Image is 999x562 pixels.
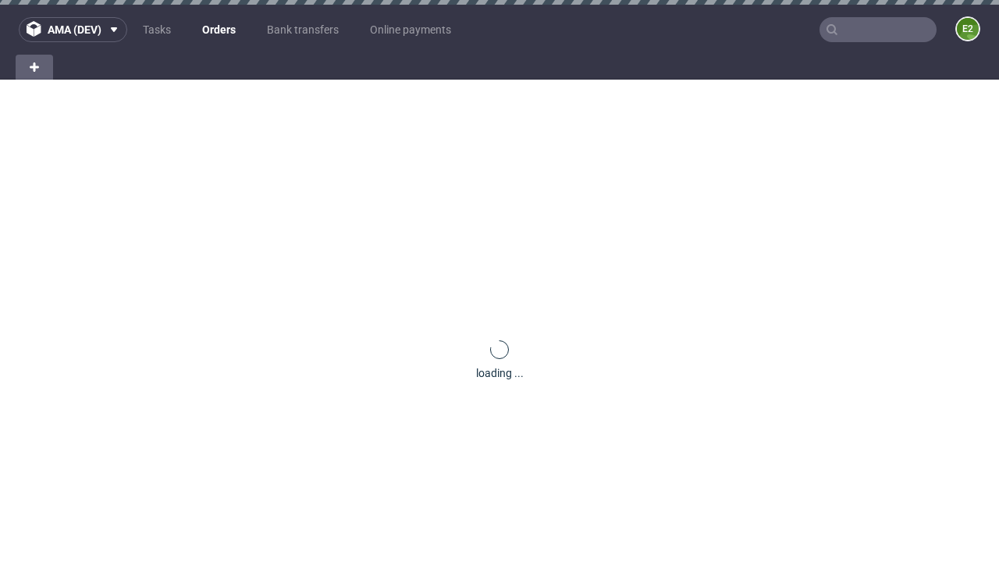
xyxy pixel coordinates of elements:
a: Orders [193,17,245,42]
figcaption: e2 [957,18,979,40]
div: loading ... [476,365,524,381]
button: ama (dev) [19,17,127,42]
a: Online payments [361,17,460,42]
a: Tasks [133,17,180,42]
span: ama (dev) [48,24,101,35]
a: Bank transfers [258,17,348,42]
